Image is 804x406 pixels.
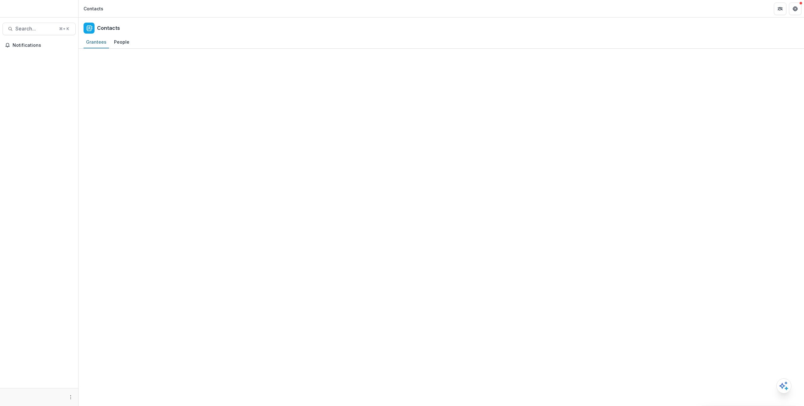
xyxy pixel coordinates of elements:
a: Grantees [84,36,109,48]
button: Notifications [3,40,76,50]
button: Get Help [789,3,801,15]
div: People [111,37,132,46]
span: Notifications [13,43,73,48]
span: Search... [15,26,55,32]
button: More [67,393,74,401]
a: People [111,36,132,48]
button: Open AI Assistant [776,378,791,393]
button: Partners [774,3,786,15]
div: ⌘ + K [58,25,70,32]
h2: Contacts [97,25,120,31]
button: Search... [3,23,76,35]
nav: breadcrumb [81,4,106,13]
div: Grantees [84,37,109,46]
div: Contacts [84,5,103,12]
